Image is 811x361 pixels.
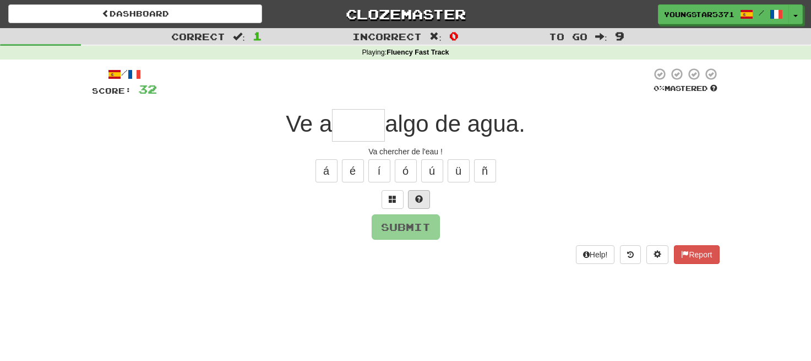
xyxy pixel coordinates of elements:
span: 0 [449,29,459,42]
span: Incorrect [352,31,422,42]
span: Ve a [286,111,332,137]
span: : [429,32,442,41]
span: 0 % [654,84,665,93]
a: Dashboard [8,4,262,23]
button: ñ [474,159,496,182]
button: Single letter hint - you only get 1 per sentence and score half the points! alt+h [408,190,430,209]
span: To go [549,31,587,42]
span: Score: [92,86,132,95]
span: 9 [615,29,624,42]
span: 32 [138,82,157,96]
button: í [368,159,390,182]
span: Correct [171,31,225,42]
button: Help! [576,245,615,264]
a: Clozemaster [279,4,532,24]
a: YoungStar5371 / [658,4,789,24]
button: é [342,159,364,182]
span: 1 [253,29,262,42]
button: á [315,159,338,182]
button: ü [448,159,470,182]
button: Switch sentence to multiple choice alt+p [382,190,404,209]
button: Round history (alt+y) [620,245,641,264]
span: YoungStar5371 [664,9,734,19]
span: algo de agua. [385,111,525,137]
button: ó [395,159,417,182]
span: : [595,32,607,41]
button: Submit [372,214,440,240]
span: : [233,32,245,41]
strong: Fluency Fast Track [387,49,449,56]
div: Va chercher de l'eau ! [92,146,720,157]
button: Report [674,245,719,264]
span: / [759,9,764,17]
button: ú [421,159,443,182]
div: / [92,67,157,81]
div: Mastered [651,84,720,94]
